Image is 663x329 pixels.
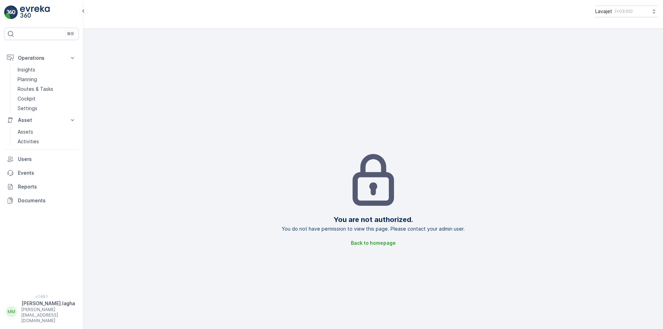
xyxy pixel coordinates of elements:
div: MM [6,306,17,317]
p: Insights [18,66,35,73]
p: Operations [18,55,65,61]
p: Planning [18,76,37,83]
a: Documents [4,194,79,207]
a: Users [4,152,79,166]
p: Settings [18,105,37,112]
img: logo_light-DOdMpM7g.png [20,6,50,19]
p: ⌘B [67,31,74,37]
h2: You are not authorized. [334,214,413,225]
a: Routes & Tasks [15,84,79,94]
p: Lavajet [595,8,612,15]
a: Settings [15,104,79,113]
p: Activities [18,138,39,145]
img: logo [4,6,18,19]
span: v 1.48.1 [4,294,79,299]
p: Asset [18,117,65,124]
a: Planning [15,75,79,84]
p: Events [18,170,76,176]
a: Cockpit [15,94,79,104]
p: Routes & Tasks [18,86,53,93]
button: Back to homepage [347,238,400,249]
a: Assets [15,127,79,137]
p: Back to homepage [351,240,396,246]
p: Cockpit [18,95,36,102]
p: You do not have permission to view this page. Please contact your admin user. [282,225,465,232]
p: [PERSON_NAME][EMAIL_ADDRESS][DOMAIN_NAME] [21,307,75,323]
a: Insights [15,65,79,75]
button: Lavajet(+03:00) [595,6,657,17]
p: Reports [18,183,76,190]
p: Users [18,156,76,163]
button: MM[PERSON_NAME].lagha[PERSON_NAME][EMAIL_ADDRESS][DOMAIN_NAME] [4,300,79,323]
button: Asset [4,113,79,127]
a: Reports [4,180,79,194]
p: Assets [18,128,33,135]
p: ( +03:00 ) [615,9,633,14]
a: Events [4,166,79,180]
button: Operations [4,51,79,65]
p: [PERSON_NAME].lagha [21,300,75,307]
p: Documents [18,197,76,204]
a: Activities [15,137,79,146]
